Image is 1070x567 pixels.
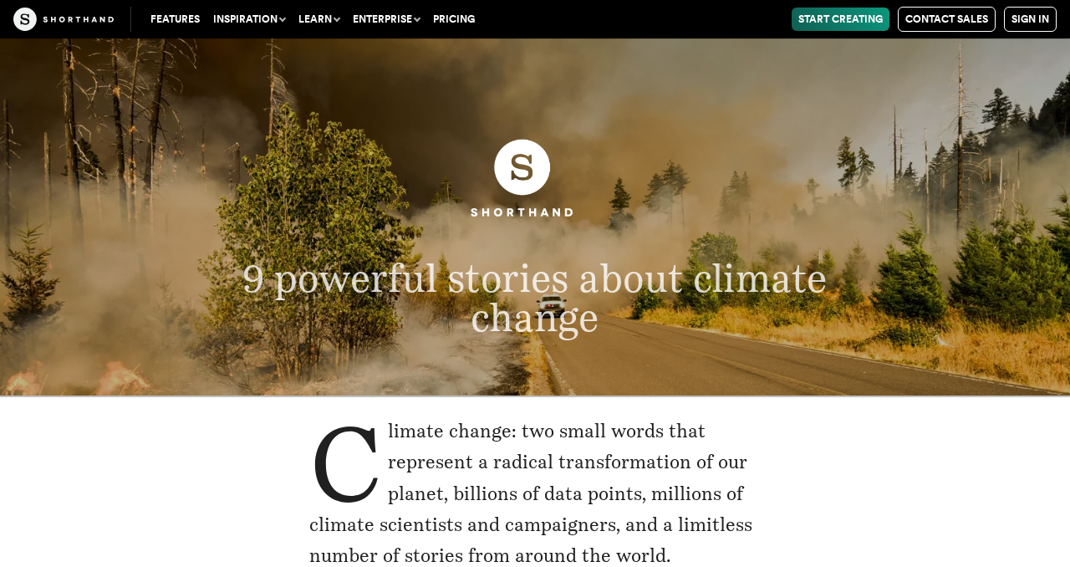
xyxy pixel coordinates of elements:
[206,8,292,31] button: Inspiration
[292,8,346,31] button: Learn
[346,8,426,31] button: Enterprise
[792,8,889,31] a: Start Creating
[898,7,996,32] a: Contact Sales
[1004,7,1057,32] a: Sign in
[13,8,114,31] img: The Craft
[426,8,481,31] a: Pricing
[243,254,828,340] span: 9 powerful stories about climate change
[144,8,206,31] a: Features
